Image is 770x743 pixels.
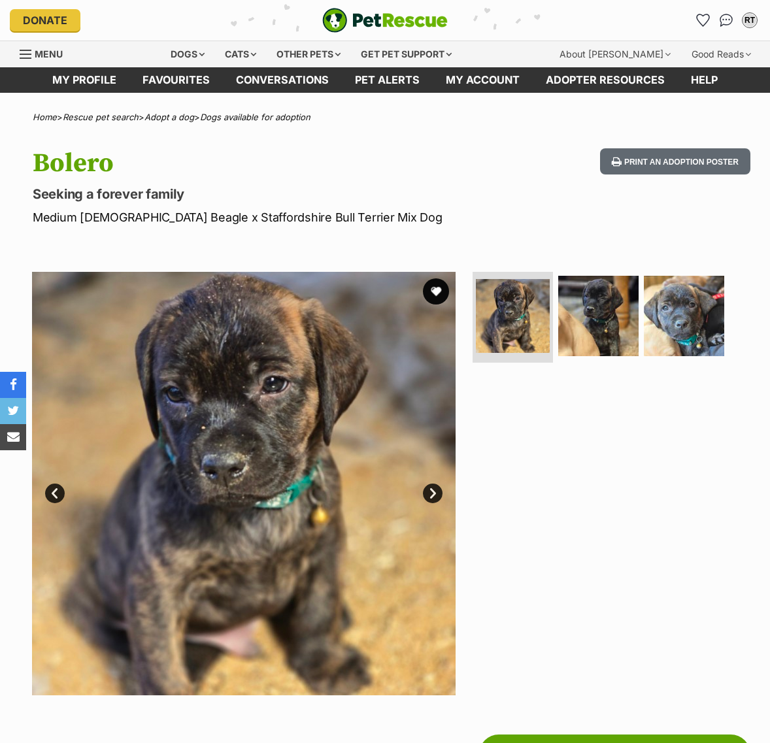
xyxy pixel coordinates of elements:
div: About [PERSON_NAME] [550,41,680,67]
img: Photo of Bolero [32,272,456,695]
a: Favourites [692,10,713,31]
span: Menu [35,48,63,59]
a: Rescue pet search [63,112,139,122]
div: Other pets [267,41,350,67]
ul: Account quick links [692,10,760,31]
div: Get pet support [352,41,461,67]
a: Conversations [716,10,737,31]
img: Photo of Bolero [644,276,724,356]
a: Adopter resources [533,67,678,93]
a: Favourites [129,67,223,93]
h1: Bolero [33,148,471,178]
a: My account [433,67,533,93]
button: My account [739,10,760,31]
img: chat-41dd97257d64d25036548639549fe6c8038ab92f7586957e7f3b1b290dea8141.svg [720,14,733,27]
img: logo-e224e6f780fb5917bec1dbf3a21bbac754714ae5b6737aabdf751b685950b380.svg [322,8,448,33]
div: Good Reads [682,41,760,67]
a: Help [678,67,731,93]
button: Print an adoption poster [600,148,750,175]
a: PetRescue [322,8,448,33]
img: Photo of Bolero [558,276,639,356]
a: Prev [45,484,65,503]
p: Seeking a forever family [33,185,471,203]
a: Adopt a dog [144,112,194,122]
a: My profile [39,67,129,93]
a: Donate [10,9,80,31]
a: Dogs available for adoption [200,112,310,122]
a: Pet alerts [342,67,433,93]
a: Menu [20,41,72,65]
div: Dogs [161,41,214,67]
div: Cats [216,41,265,67]
button: favourite [423,278,449,305]
p: Medium [DEMOGRAPHIC_DATA] Beagle x Staffordshire Bull Terrier Mix Dog [33,208,471,226]
a: conversations [223,67,342,93]
img: Photo of Bolero [476,279,550,353]
a: Home [33,112,57,122]
div: RT [743,14,756,27]
a: Next [423,484,443,503]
